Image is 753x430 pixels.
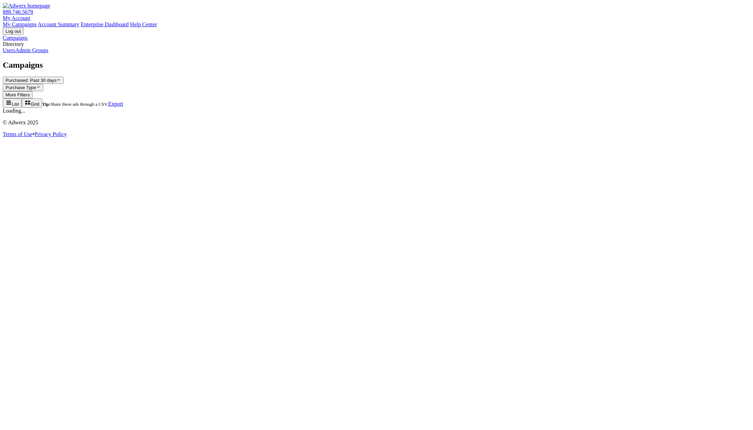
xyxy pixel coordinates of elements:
a: Enterprise Dashboard [81,21,129,27]
a: Privacy Policy [35,131,67,137]
span: List [12,102,19,107]
a: My Account [3,15,30,21]
a: Account Summary [38,21,79,27]
button: Purchase Type [3,84,43,91]
a: Terms of Use [3,131,32,137]
button: Purchased: Past 30 days [3,77,64,84]
a: 888.746.5678 [3,9,33,15]
a: Help Center [130,21,157,27]
a: My Campaigns [3,21,37,27]
span: Campaigns [3,60,43,69]
a: Campaigns [3,35,28,41]
img: Adwerx [3,3,50,9]
small: Share these ads through a CSV. [42,102,108,107]
span: Purchase Type [6,85,36,90]
b: Tip: [42,102,50,107]
div: • [3,131,750,137]
button: List [3,98,22,108]
a: Users [3,47,15,53]
input: Log out [3,28,23,35]
a: Export [108,101,123,107]
p: © Adwerx 2025 [3,120,750,126]
div: Directory [3,41,750,47]
span: Loading... [3,108,25,114]
button: Grid [22,98,42,108]
a: Admin Groups [15,47,48,53]
button: More Filters [3,91,32,98]
span: Purchased: Past 30 days [6,78,57,83]
span: Grid [31,102,39,107]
